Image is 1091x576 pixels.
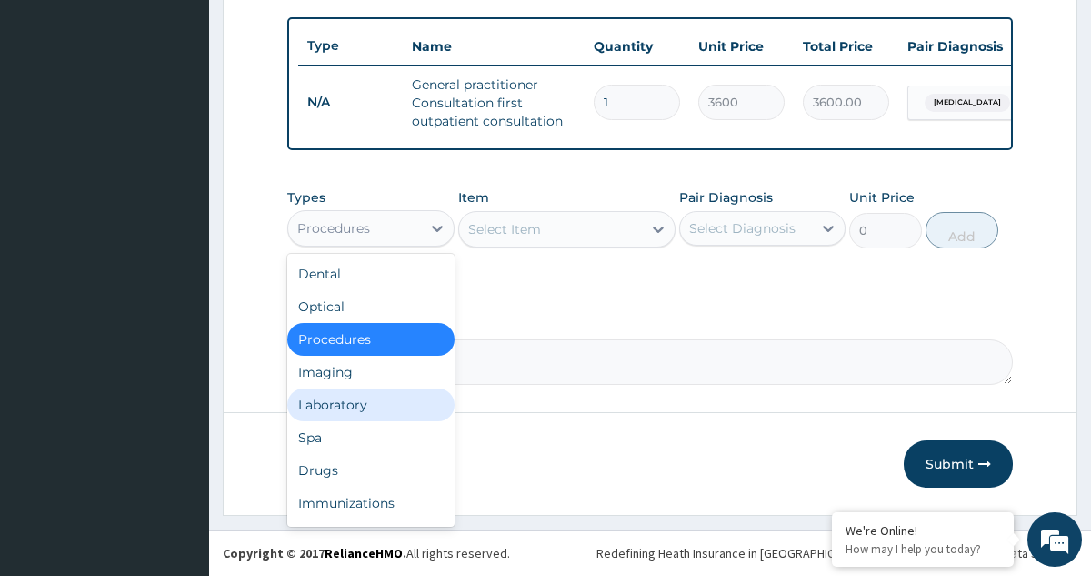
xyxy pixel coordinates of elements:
[689,219,796,237] div: Select Diagnosis
[287,389,454,421] div: Laboratory
[846,541,1000,557] p: How may I help you today?
[34,91,74,136] img: d_794563401_company_1708531726252_794563401
[298,29,403,63] th: Type
[679,188,773,207] label: Pair Diagnosis
[403,66,585,139] td: General practitioner Consultation first outpatient consultation
[287,520,454,552] div: Others
[223,545,406,561] strong: Copyright © 2017 .
[287,290,454,323] div: Optical
[105,172,251,356] span: We're online!
[904,440,1013,488] button: Submit
[297,219,370,237] div: Procedures
[925,94,1010,112] span: [MEDICAL_DATA]
[287,421,454,454] div: Spa
[846,522,1000,539] div: We're Online!
[596,544,1077,562] div: Redefining Heath Insurance in [GEOGRAPHIC_DATA] using Telemedicine and Data Science!
[298,86,403,119] td: N/A
[9,383,346,447] textarea: Type your message and hit 'Enter'
[287,356,454,389] div: Imaging
[325,545,403,561] a: RelianceHMO
[209,530,1091,576] footer: All rights reserved.
[287,190,325,206] label: Types
[585,28,689,65] th: Quantity
[95,102,305,126] div: Chat with us now
[403,28,585,65] th: Name
[926,212,998,248] button: Add
[458,188,489,207] label: Item
[689,28,794,65] th: Unit Price
[794,28,898,65] th: Total Price
[849,188,915,207] label: Unit Price
[287,314,1012,329] label: Comment
[287,258,454,290] div: Dental
[468,220,541,238] div: Select Item
[287,487,454,520] div: Immunizations
[287,454,454,487] div: Drugs
[298,9,342,53] div: Minimize live chat window
[287,323,454,356] div: Procedures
